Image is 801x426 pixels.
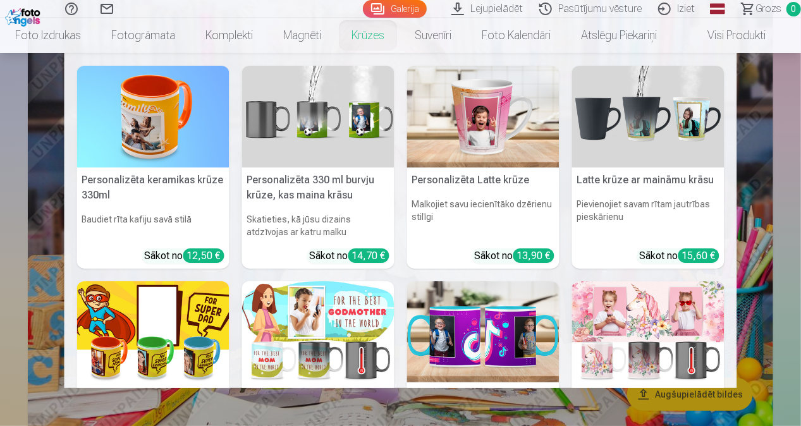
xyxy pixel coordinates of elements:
[77,167,229,208] h5: Personalizēta keramikas krūze 330ml
[5,5,44,27] img: /fa1
[755,1,781,16] span: Grozs
[242,66,394,269] a: Personalizēta 330 ml burvju krūze, kas maina krāsuPersonalizēta 330 ml burvju krūze, kas maina kr...
[407,66,559,269] a: Personalizēta Latte krūzePersonalizēta Latte krūzeMalkojiet savu iecienītāko dzērienu stilīgiSāko...
[572,66,725,269] a: Latte krūze ar maināmu krāsuLatte krūze ar maināmu krāsuPievienojiet savam rītam jautrības pieskā...
[407,281,559,383] img: Krūze ar dubulto fotogrāfiju
[572,66,725,167] img: Latte krūze ar maināmu krāsu
[268,18,336,53] a: Magnēti
[786,2,801,16] span: 0
[96,18,190,53] a: Fotogrāmata
[242,66,394,167] img: Personalizēta 330 ml burvju krūze, kas maina krāsu
[407,193,559,243] h6: Malkojiet savu iecienītāko dzērienu stilīgi
[77,382,229,408] h5: Personalizēta dāvanu krūze
[640,248,719,264] div: Sākot no
[183,248,224,263] div: 12,50 €
[572,193,725,243] h6: Pievienojiet savam rītam jautrības pieskārienu
[348,248,389,263] div: 14,70 €
[77,208,229,243] h6: Baudiet rīta kafiju savā stilā
[145,248,224,264] div: Sākot no
[242,208,394,243] h6: Skatieties, kā jūsu dizains atdzīvojas ar katru malku
[400,18,467,53] a: Suvenīri
[572,281,725,383] img: Krūze ar dubulto fotogrāfiju un termoefektu
[467,18,566,53] a: Foto kalendāri
[242,281,394,383] img: Personalizēta ziņa uz krūzes, kas maina krāsu
[672,18,781,53] a: Visi produkti
[77,66,229,167] img: Personalizēta keramikas krūze 330ml
[513,248,554,263] div: 13,90 €
[475,248,554,264] div: Sākot no
[572,167,725,193] h5: Latte krūze ar maināmu krāsu
[566,18,672,53] a: Atslēgu piekariņi
[407,167,559,193] h5: Personalizēta Latte krūze
[678,248,719,263] div: 15,60 €
[572,382,725,423] h5: Krūze ar dubulto fotogrāfiju un termoefektu
[310,248,389,264] div: Sākot no
[242,382,394,423] h5: Personalizēta ziņa uz krūzes, kas maina krāsu
[407,66,559,167] img: Personalizēta Latte krūze
[242,167,394,208] h5: Personalizēta 330 ml burvju krūze, kas maina krāsu
[407,382,559,408] h5: Krūze ar dubulto fotogrāfiju
[336,18,400,53] a: Krūzes
[77,66,229,269] a: Personalizēta keramikas krūze 330mlPersonalizēta keramikas krūze 330mlBaudiet rīta kafiju savā st...
[77,281,229,383] img: Personalizēta dāvanu krūze
[190,18,268,53] a: Komplekti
